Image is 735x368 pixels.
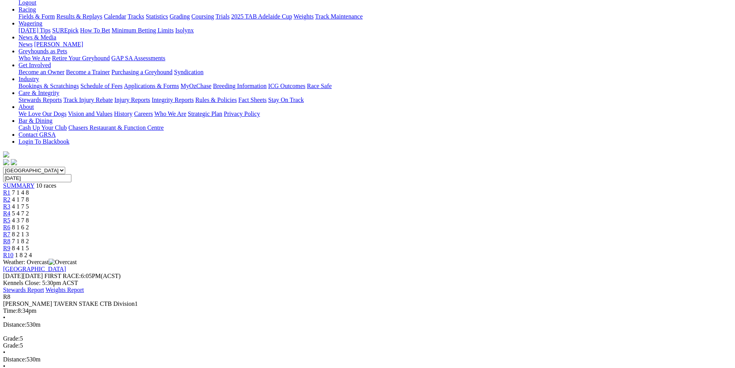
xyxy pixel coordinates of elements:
[15,252,32,258] span: 1 8 2 4
[3,307,18,314] span: Time:
[3,224,10,231] a: R6
[128,13,144,20] a: Tracks
[174,69,203,75] a: Syndication
[3,356,26,363] span: Distance:
[56,13,102,20] a: Results & Replays
[152,97,194,103] a: Integrity Reports
[3,321,732,328] div: 530m
[3,259,77,265] span: Weather: Overcast
[3,287,44,293] a: Stewards Report
[3,300,732,307] div: [PERSON_NAME] TAVERN STAKE CTB Division1
[19,90,59,96] a: Care & Integrity
[146,13,168,20] a: Statistics
[12,189,29,196] span: 7 1 4 8
[3,314,5,321] span: •
[3,231,10,237] a: R7
[238,97,267,103] a: Fact Sheets
[36,182,56,189] span: 10 races
[49,259,77,266] img: Overcast
[3,182,34,189] a: SUMMARY
[3,189,10,196] a: R1
[80,27,110,34] a: How To Bet
[46,287,84,293] a: Weights Report
[231,13,292,20] a: 2025 TAB Adelaide Cup
[44,273,81,279] span: FIRST RACE:
[80,83,122,89] a: Schedule of Fees
[66,69,110,75] a: Become a Trainer
[112,27,174,34] a: Minimum Betting Limits
[19,83,732,90] div: Industry
[12,217,29,224] span: 4 3 7 8
[19,110,732,117] div: About
[112,55,166,61] a: GAP SA Assessments
[3,307,732,314] div: 8:34pm
[3,356,732,363] div: 530m
[213,83,267,89] a: Breeding Information
[3,335,20,342] span: Grade:
[19,124,67,131] a: Cash Up Your Club
[19,55,732,62] div: Greyhounds as Pets
[19,110,66,117] a: We Love Our Dogs
[19,27,732,34] div: Wagering
[307,83,331,89] a: Race Safe
[3,159,9,165] img: facebook.svg
[19,20,42,27] a: Wagering
[3,342,732,349] div: 5
[19,97,62,103] a: Stewards Reports
[224,110,260,117] a: Privacy Policy
[181,83,211,89] a: MyOzChase
[3,273,23,279] span: [DATE]
[19,55,51,61] a: Who We Are
[44,273,121,279] span: 6:05PM(ACST)
[19,48,67,54] a: Greyhounds as Pets
[19,27,51,34] a: [DATE] Tips
[191,13,214,20] a: Coursing
[112,69,172,75] a: Purchasing a Greyhound
[19,34,56,41] a: News & Media
[3,321,26,328] span: Distance:
[12,231,29,237] span: 8 2 1 3
[195,97,237,103] a: Rules & Policies
[294,13,314,20] a: Weights
[3,238,10,244] a: R8
[63,97,113,103] a: Track Injury Rebate
[114,97,150,103] a: Injury Reports
[19,41,732,48] div: News & Media
[3,196,10,203] a: R2
[315,13,363,20] a: Track Maintenance
[268,97,304,103] a: Stay On Track
[154,110,186,117] a: Who We Are
[52,55,110,61] a: Retire Your Greyhound
[3,335,732,342] div: 5
[3,217,10,224] a: R5
[170,13,190,20] a: Grading
[19,97,732,103] div: Care & Integrity
[19,117,52,124] a: Bar & Dining
[3,266,66,272] a: [GEOGRAPHIC_DATA]
[104,13,126,20] a: Calendar
[19,41,32,47] a: News
[19,138,69,145] a: Login To Blackbook
[19,76,39,82] a: Industry
[19,13,55,20] a: Fields & Form
[19,103,34,110] a: About
[12,210,29,217] span: 5 4 7 2
[12,196,29,203] span: 4 1 7 8
[215,13,230,20] a: Trials
[175,27,194,34] a: Isolynx
[34,41,83,47] a: [PERSON_NAME]
[3,252,14,258] a: R10
[11,159,17,165] img: twitter.svg
[68,124,164,131] a: Chasers Restaurant & Function Centre
[124,83,179,89] a: Applications & Forms
[19,83,79,89] a: Bookings & Scratchings
[12,224,29,231] span: 8 1 6 2
[3,203,10,210] a: R3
